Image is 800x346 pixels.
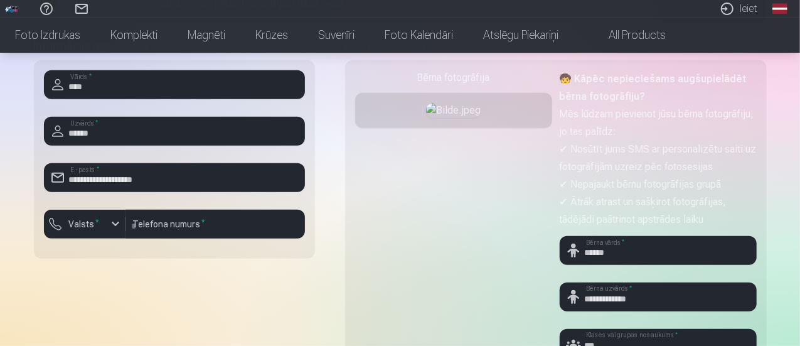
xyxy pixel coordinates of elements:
img: /fa1 [5,5,19,13]
a: Atslēgu piekariņi [468,18,573,53]
label: Valsts [64,218,105,230]
a: Krūzes [240,18,303,53]
a: Komplekti [95,18,173,53]
p: ✔ Nosūtīt jums SMS ar personalizētu saiti uz fotogrāfijām uzreiz pēc fotosesijas [560,141,757,176]
a: All products [573,18,681,53]
a: Foto kalendāri [370,18,468,53]
a: Suvenīri [303,18,370,53]
p: ✔ Ātrāk atrast un sašķirot fotogrāfijas, tādējādi paātrinot apstrādes laiku [560,193,757,229]
a: Magnēti [173,18,240,53]
div: Bērna fotogrāfija [355,70,552,85]
p: ✔ Nepajaukt bērnu fotogrāfijas grupā [560,176,757,193]
p: Mēs lūdzam pievienot jūsu bērna fotogrāfiju, jo tas palīdz: [560,105,757,141]
strong: 🧒 Kāpēc nepieciešams augšupielādēt bērna fotogrāfiju? [560,73,747,102]
img: Bilde.jpeg [426,103,481,118]
button: Valsts* [44,210,125,239]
